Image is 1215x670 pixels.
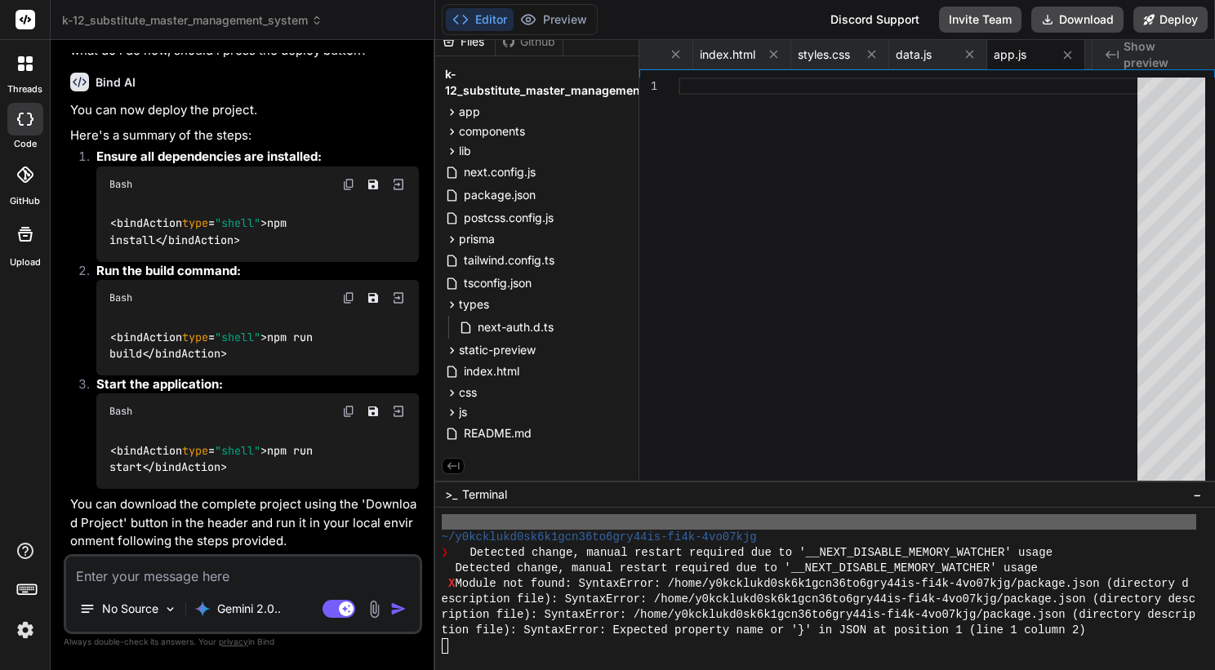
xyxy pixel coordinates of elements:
[455,576,1188,592] span: Module not found: SyntaxError: /home/y0kcklukd0sk6k1gcn36to6gry44is-fi4k-4vo07kjg/package.json (d...
[96,74,136,91] h6: Bind AI
[459,404,467,420] span: js
[462,208,555,228] span: postcss.config.js
[109,405,132,418] span: Bash
[462,362,521,381] span: index.html
[455,561,1038,576] span: Detected change, manual restart required due to '__NEXT_DISABLE_MEMORY_WATCHER' usage
[1124,38,1202,71] span: Show preview
[994,47,1026,63] span: app.js
[362,173,385,196] button: Save file
[62,12,323,29] span: k-12_substitute_master_management_system
[109,215,293,248] code: <bindAction = >npm install</bindAction>
[459,123,525,140] span: components
[96,263,241,278] strong: Run the build command:
[1193,486,1202,503] span: −
[459,296,489,313] span: types
[70,126,419,145] p: Here's a summary of the steps:
[446,8,514,31] button: Editor
[435,33,495,50] div: Files
[448,576,455,592] span: X
[342,178,355,191] img: copy
[445,66,691,99] span: k-12_substitute_master_management_system
[14,137,37,151] label: code
[365,600,384,619] img: attachment
[1133,7,1208,33] button: Deploy
[7,82,42,96] label: threads
[390,601,407,617] img: icon
[1190,481,1205,508] button: −
[459,143,471,159] span: lib
[442,607,1195,623] span: ription file): SyntaxError: /home/y0kcklukd0sk6k1gcn36to6gry44is-fi4k-4vo07kjg/package.json (dire...
[102,601,158,617] p: No Source
[445,486,457,503] span: >_
[109,442,319,476] code: <bindAction = >npm run start</bindAction>
[462,486,507,503] span: Terminal
[96,376,223,392] strong: Start the application:
[462,185,537,205] span: package.json
[459,342,536,358] span: static-preview
[442,623,1086,638] span: tion file): SyntaxError: Expected property name or '}' in JSON at position 1 (line 1 column 2)
[215,330,260,344] span: "shell"
[362,286,385,309] button: Save file
[1092,47,1159,63] span: README.md
[391,291,406,305] img: Open in Browser
[215,216,260,231] span: "shell"
[362,400,385,423] button: Save file
[163,602,177,616] img: Pick Models
[70,495,419,551] p: You can download the complete project using the 'Download Project' button in the header and run i...
[442,545,450,561] span: ❯
[182,330,208,344] span: type
[462,162,537,182] span: next.config.js
[470,545,1053,561] span: Detected change, manual restart required due to '__NEXT_DISABLE_MEMORY_WATCHER' usage
[182,443,208,458] span: type
[70,101,419,120] p: You can now deploy the project.
[514,8,594,31] button: Preview
[798,47,850,63] span: styles.css
[821,7,929,33] div: Discord Support
[639,78,657,95] div: 1
[459,384,477,401] span: css
[217,601,281,617] p: Gemini 2.0..
[182,216,208,231] span: type
[342,405,355,418] img: copy
[896,47,932,63] span: data.js
[109,329,319,362] code: <bindAction = >npm run build</bindAction>
[342,291,355,304] img: copy
[496,33,563,50] div: Github
[215,443,260,458] span: "shell"
[462,424,533,443] span: README.md
[391,177,406,192] img: Open in Browser
[10,255,41,269] label: Upload
[462,251,556,270] span: tailwind.config.ts
[459,231,495,247] span: prisma
[700,47,755,63] span: index.html
[64,634,422,650] p: Always double-check its answers. Your in Bind
[10,194,40,208] label: GitHub
[442,530,757,545] span: ~/y0kcklukd0sk6k1gcn36to6gry44is-fi4k-4vo07kjg
[391,404,406,419] img: Open in Browser
[96,149,322,164] strong: Ensure all dependencies are installed:
[194,601,211,617] img: Gemini 2.0 flash
[459,104,480,120] span: app
[462,273,533,293] span: tsconfig.json
[11,616,39,644] img: settings
[219,637,248,646] span: privacy
[476,317,555,337] span: next-auth.d.ts
[442,592,1195,607] span: escription file): SyntaxError: /home/y0kcklukd0sk6k1gcn36to6gry44is-fi4k-4vo07kjg/package.json (d...
[109,291,132,304] span: Bash
[109,178,132,191] span: Bash
[939,7,1021,33] button: Invite Team
[1031,7,1124,33] button: Download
